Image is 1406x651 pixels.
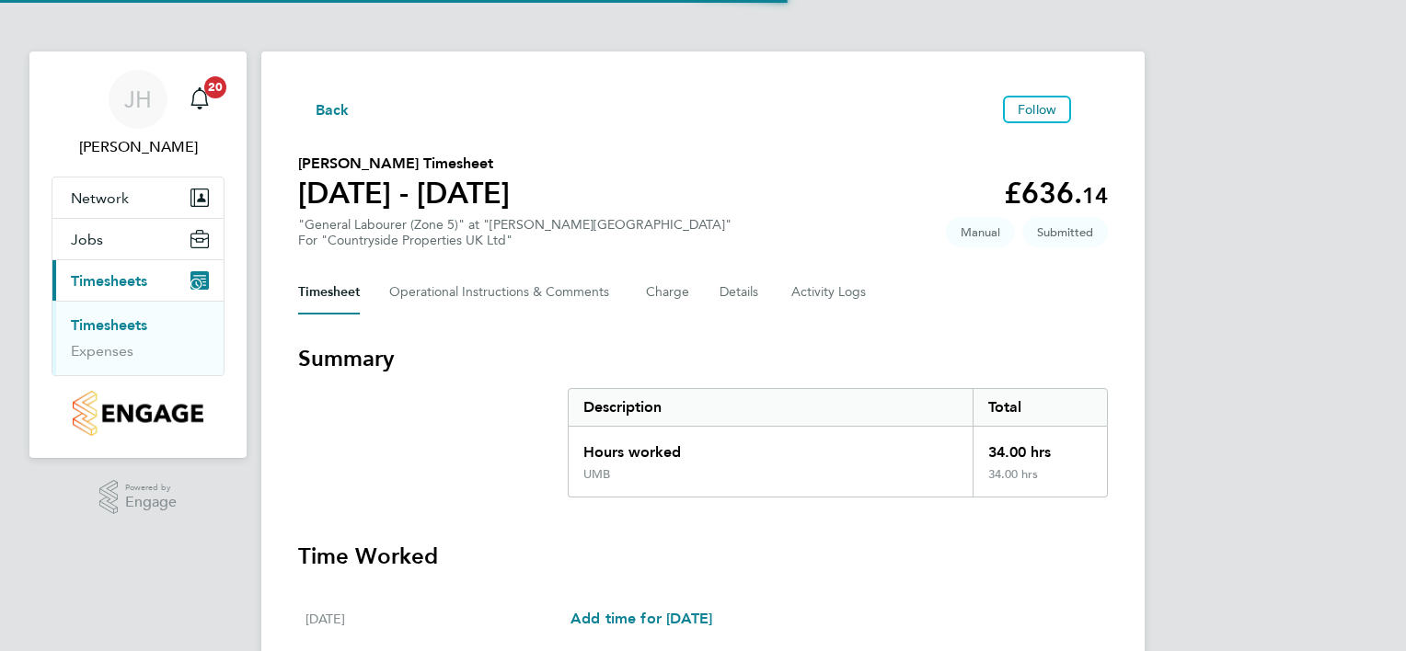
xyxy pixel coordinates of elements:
div: [DATE] [305,608,570,630]
button: Activity Logs [791,270,869,314]
span: JH [124,87,152,111]
span: Add time for [DATE] [570,610,712,627]
span: Jobs [71,231,103,248]
span: Jason Hardy [52,136,225,158]
nav: Main navigation [29,51,247,458]
app-decimal: £636. [1004,176,1108,211]
button: Details [720,270,762,314]
a: Expenses [71,342,133,360]
span: Powered by [125,480,177,496]
button: Back [298,97,350,120]
h3: Summary [298,344,1108,373]
span: Follow [1018,101,1056,118]
div: 34.00 hrs [973,467,1107,497]
a: Go to home page [52,391,225,436]
span: This timesheet was manually created. [946,217,1015,247]
div: UMB [583,467,610,482]
button: Network [52,177,224,218]
div: Summary [568,388,1108,497]
div: Description [569,389,973,426]
div: For "Countryside Properties UK Ltd" [298,233,732,248]
button: Charge [646,270,690,314]
span: 20 [204,76,226,98]
button: Follow [1003,96,1071,123]
span: Timesheets [71,272,147,290]
span: Back [316,99,350,121]
h3: Time Worked [298,542,1108,571]
h2: [PERSON_NAME] Timesheet [298,153,510,175]
button: Timesheet [298,270,360,314]
a: 20 [181,70,218,129]
button: Jobs [52,219,224,259]
a: Powered byEngage [99,480,178,515]
span: 14 [1082,182,1108,209]
a: Timesheets [71,316,147,334]
h1: [DATE] - [DATE] [298,175,510,211]
span: This timesheet is Submitted. [1022,217,1108,247]
button: Timesheets [52,260,224,301]
div: Hours worked [569,427,973,467]
div: 34.00 hrs [973,427,1107,467]
a: JH[PERSON_NAME] [52,70,225,158]
span: Engage [125,495,177,510]
button: Timesheets Menu [1078,105,1108,114]
a: Add time for [DATE] [570,608,712,630]
div: "General Labourer (Zone 5)" at "[PERSON_NAME][GEOGRAPHIC_DATA]" [298,217,732,248]
button: Operational Instructions & Comments [389,270,617,314]
div: Total [973,389,1107,426]
img: countryside-properties-logo-retina.png [73,391,202,436]
span: Network [71,189,129,207]
div: Timesheets [52,301,224,375]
